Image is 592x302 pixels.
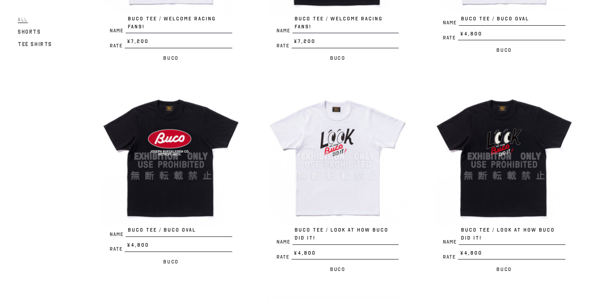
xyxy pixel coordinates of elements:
[277,255,292,259] span: Rate
[268,86,408,275] a: BUCO TEE / LOOK AT HOW BUCO DID IT! NameBUCO TEE / LOOK AT HOW BUCO DID IT! Rate¥4,800 Buco
[292,249,399,260] span: ¥4,800
[18,41,52,47] span: Tee Shirts
[110,28,126,33] span: Name
[101,53,241,63] p: Buco
[18,29,41,35] span: Shorts
[434,86,574,275] a: BUCO TEE / LOOK AT HOW BUCO DID IT! NameBUCO TEE / LOOK AT HOW BUCO DID IT! Rate¥4,800 Buco
[18,39,52,50] a: Tee Shirts
[110,247,125,252] span: Rate
[126,226,232,237] span: BUCO TEE / BUCO OVAL
[18,16,28,23] span: All
[458,249,565,260] span: ¥4,800
[443,35,458,40] span: Rate
[434,45,574,55] p: Buco
[18,27,41,37] a: Shorts
[459,15,565,26] span: BUCO TEE / BUCO OVAL
[101,86,241,227] img: BUCO TEE / BUCO OVAL
[126,15,232,33] span: BUCO TEE / WELCOME RACING FANS!
[101,256,241,267] p: Buco
[125,38,232,48] span: ¥7,200
[268,86,408,227] img: BUCO TEE / LOOK AT HOW BUCO DID IT!
[443,255,458,259] span: Rate
[125,241,232,252] span: ¥4,800
[443,240,459,244] span: Name
[277,240,292,244] span: Name
[292,38,399,48] span: ¥7,200
[277,28,292,33] span: Name
[458,30,565,41] span: ¥4,800
[101,86,241,267] a: BUCO TEE / BUCO OVAL NameBUCO TEE / BUCO OVAL Rate¥4,800 Buco
[459,226,565,244] span: BUCO TEE / LOOK AT HOW BUCO DID IT!
[292,226,399,244] span: BUCO TEE / LOOK AT HOW BUCO DID IT!
[110,43,125,48] span: Rate
[434,264,574,275] p: Buco
[268,264,408,275] p: Buco
[277,43,292,48] span: Rate
[110,232,126,237] span: Name
[268,53,408,63] p: Buco
[292,15,399,33] span: BUCO TEE / WELCOME RACING FANS!
[18,14,28,25] a: All
[434,86,574,227] img: BUCO TEE / LOOK AT HOW BUCO DID IT!
[443,20,459,25] span: Name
